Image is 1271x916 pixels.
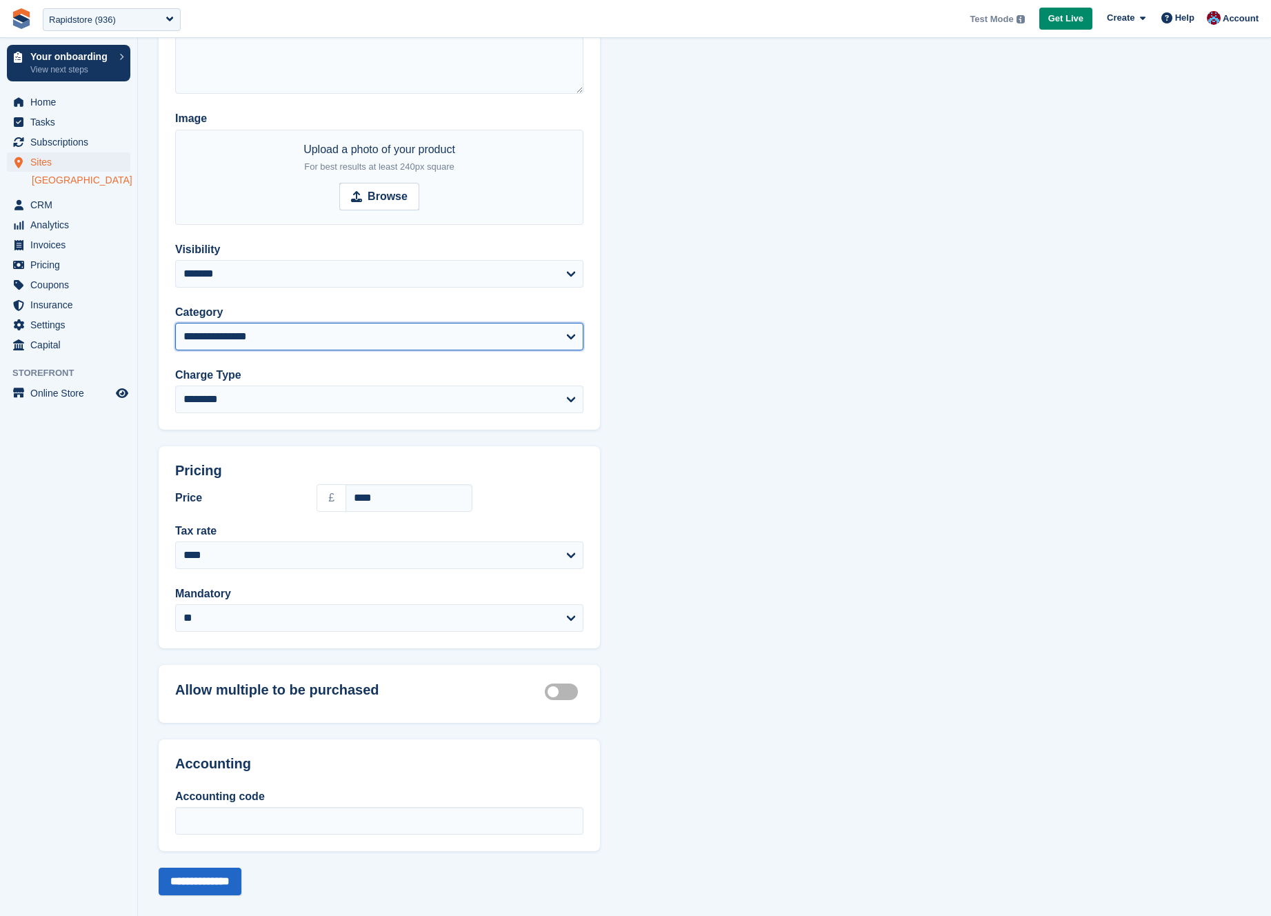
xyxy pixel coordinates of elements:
a: Preview store [114,385,130,401]
a: menu [7,215,130,235]
p: Your onboarding [30,52,112,61]
span: Get Live [1048,12,1083,26]
a: menu [7,195,130,215]
div: Upload a photo of your product [303,141,455,175]
span: Subscriptions [30,132,113,152]
span: CRM [30,195,113,215]
span: Online Store [30,384,113,403]
a: menu [7,255,130,275]
a: menu [7,235,130,255]
a: [GEOGRAPHIC_DATA] [32,174,130,187]
a: menu [7,112,130,132]
span: Create [1107,11,1134,25]
img: stora-icon-8386f47178a22dfd0bd8f6a31ec36ba5ce8667c1dd55bd0f319d3a0aa187defe.svg [11,8,32,29]
label: Accounting code [175,788,583,805]
h2: Accounting [175,756,583,772]
span: Pricing [175,463,222,479]
span: Capital [30,335,113,355]
h2: Allow multiple to be purchased [175,681,545,698]
span: Insurance [30,295,113,315]
img: icon-info-grey-7440780725fd019a000dd9b08b2336e03edf1995a4989e88bcd33f0948082b44.svg [1017,15,1025,23]
label: Image [175,110,583,127]
p: View next steps [30,63,112,76]
a: menu [7,132,130,152]
span: Coupons [30,275,113,295]
img: David Hughes [1207,11,1221,25]
span: Analytics [30,215,113,235]
label: Charge Type [175,367,583,384]
a: Your onboarding View next steps [7,45,130,81]
span: Test Mode [970,12,1013,26]
input: Browse [339,183,419,210]
label: Price [175,490,300,506]
a: menu [7,295,130,315]
span: Help [1175,11,1194,25]
div: Rapidstore (936) [49,13,116,27]
span: Pricing [30,255,113,275]
span: Home [30,92,113,112]
span: Account [1223,12,1259,26]
span: Storefront [12,366,137,380]
label: Allow multiple purchases [545,691,583,693]
span: For best results at least 240px square [304,161,454,172]
a: menu [7,152,130,172]
a: Get Live [1039,8,1092,30]
a: menu [7,315,130,335]
span: Invoices [30,235,113,255]
label: Visibility [175,241,583,258]
span: Sites [30,152,113,172]
a: menu [7,384,130,403]
a: menu [7,92,130,112]
label: Tax rate [175,523,583,539]
span: Settings [30,315,113,335]
label: Mandatory [175,586,583,602]
strong: Browse [368,188,408,205]
label: Category [175,304,583,321]
a: menu [7,335,130,355]
a: menu [7,275,130,295]
span: Tasks [30,112,113,132]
